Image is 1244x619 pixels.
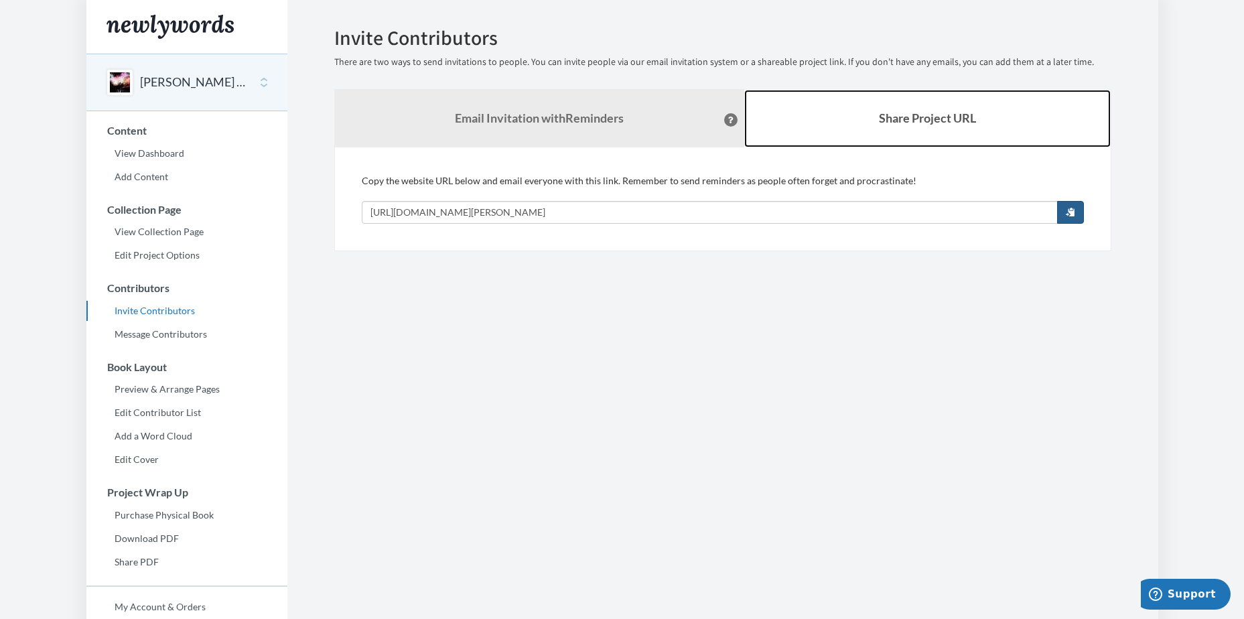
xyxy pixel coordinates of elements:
img: Newlywords logo [107,15,234,39]
a: My Account & Orders [86,597,287,617]
p: There are two ways to send invitations to people. You can invite people via our email invitation ... [334,56,1111,69]
div: Copy the website URL below and email everyone with this link. Remember to send reminders as peopl... [362,174,1084,224]
h2: Invite Contributors [334,27,1111,49]
button: [PERSON_NAME] 15 Year Anniversary! [140,74,249,91]
h3: Collection Page [87,204,287,216]
h3: Project Wrap Up [87,486,287,498]
a: Edit Cover [86,450,287,470]
a: Add a Word Cloud [86,426,287,446]
b: Share Project URL [879,111,976,125]
h3: Content [87,125,287,137]
a: Edit Project Options [86,245,287,265]
strong: Email Invitation with Reminders [455,111,624,125]
a: Download PDF [86,529,287,549]
a: Share PDF [86,552,287,572]
a: Preview & Arrange Pages [86,379,287,399]
a: Purchase Physical Book [86,505,287,525]
h3: Book Layout [87,361,287,373]
a: Message Contributors [86,324,287,344]
iframe: Opens a widget where you can chat to one of our agents [1141,579,1231,612]
a: View Dashboard [86,143,287,163]
a: Invite Contributors [86,301,287,321]
a: View Collection Page [86,222,287,242]
h3: Contributors [87,282,287,294]
a: Add Content [86,167,287,187]
a: Edit Contributor List [86,403,287,423]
